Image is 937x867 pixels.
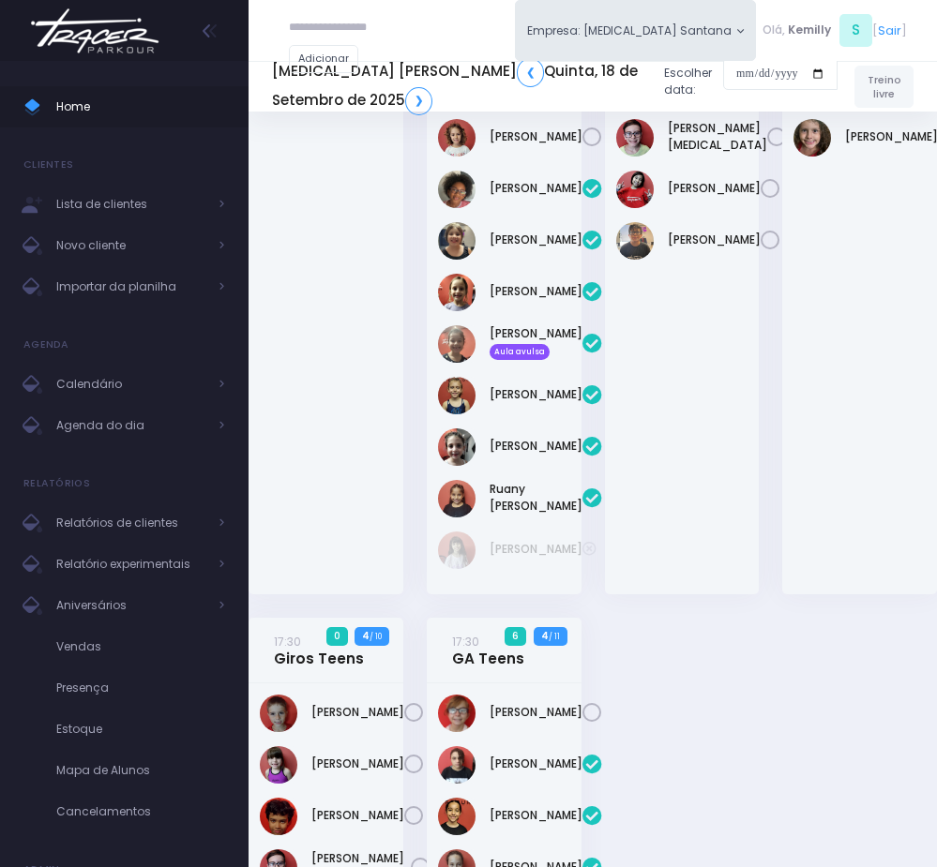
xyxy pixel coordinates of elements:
a: [PERSON_NAME] [668,180,761,197]
img: Ana Clara Martins Silva [438,746,476,784]
span: Agenda do dia [56,413,206,438]
img: Isabela Fantan Nicoleti [260,746,297,784]
small: 17:30 [274,634,301,650]
img: Lara Prado Pfefer [438,274,476,311]
strong: 4 [362,629,370,643]
span: Home [56,95,225,119]
img: Mariana Garzuzi Palma [438,428,476,466]
a: [PERSON_NAME] [490,128,582,145]
a: [PERSON_NAME] [490,541,582,558]
span: Novo cliente [56,233,206,258]
a: 17:30GA Teens [452,633,524,667]
span: Importar da planilha [56,275,206,299]
img: Laura Alycia Ventura de Souza [438,325,476,363]
div: Escolher data: [272,52,838,120]
a: Ruany [PERSON_NAME] [490,481,582,515]
a: [PERSON_NAME][MEDICAL_DATA] [668,120,767,154]
span: Estoque [56,717,225,741]
div: [ ] [756,11,914,50]
span: Vendas [56,635,225,659]
img: AMANDA OLINDA SILVESTRE DE PAIVA [438,695,476,732]
a: [PERSON_NAME] [311,755,404,772]
h4: Clientes [23,146,73,184]
span: 0 [326,627,347,646]
span: Olá, [763,22,785,38]
img: Nina Diniz Scatena Alves [438,119,476,157]
h4: Relatórios [23,465,90,502]
strong: 4 [541,629,549,643]
small: / 11 [549,631,560,642]
a: [PERSON_NAME] [490,232,582,248]
span: Presença [56,676,225,700]
a: Adicionar [289,45,358,73]
a: [PERSON_NAME] [490,807,582,824]
a: [PERSON_NAME] [490,438,582,455]
span: Aniversários [56,593,206,618]
span: 6 [505,627,525,646]
img: Ruany Liz Franco Delgado [438,480,476,517]
img: Lorena mie sato ayres [616,171,654,208]
span: S [839,14,872,47]
img: João Pedro Oliveira de Meneses [260,798,297,835]
h5: [MEDICAL_DATA] [PERSON_NAME] Quinta, 18 de Setembro de 2025 [272,58,650,114]
a: [PERSON_NAME] [490,704,582,721]
a: ❮ [517,58,544,86]
img: Manuela Andrade Bertolla [438,377,476,414]
span: Relatórios de clientes [56,511,206,535]
img: Beatriz Lagazzi Penteado [438,798,476,835]
img: Gustavo Neves Abi Jaudi [260,695,297,732]
span: Relatório experimentais [56,552,206,576]
img: Heloisa Frederico Mota [438,222,476,260]
span: Aula avulsa [490,344,550,359]
a: [PERSON_NAME] [490,755,582,772]
a: [PERSON_NAME] [490,283,582,300]
img: Maria Helena Coelho Mariano [793,119,831,157]
span: Cancelamentos [56,800,225,824]
img: Giulia Coelho Mariano [438,171,476,208]
a: ❯ [405,87,432,115]
span: Mapa de Alunos [56,758,225,783]
small: 17:30 [452,634,479,650]
h4: Agenda [23,326,69,364]
a: [PERSON_NAME] [668,232,761,248]
span: Calendário [56,372,206,396]
a: Sair [878,22,901,39]
img: Larissa Teodoro Dangebel de Oliveira [438,531,476,569]
span: Kemilly [788,22,831,38]
a: [PERSON_NAME] [490,180,582,197]
a: Treino livre [854,66,914,108]
img: Lucas figueiredo guedes [616,222,654,260]
a: 17:30Giros Teens [274,633,364,667]
span: Lista de clientes [56,192,206,217]
img: João Vitor Fontan Nicoleti [616,119,654,157]
a: [PERSON_NAME] [490,386,582,403]
a: [PERSON_NAME] [311,704,404,721]
a: [PERSON_NAME] [311,807,404,824]
a: [PERSON_NAME] Aula avulsa [490,325,582,359]
small: / 10 [370,631,382,642]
